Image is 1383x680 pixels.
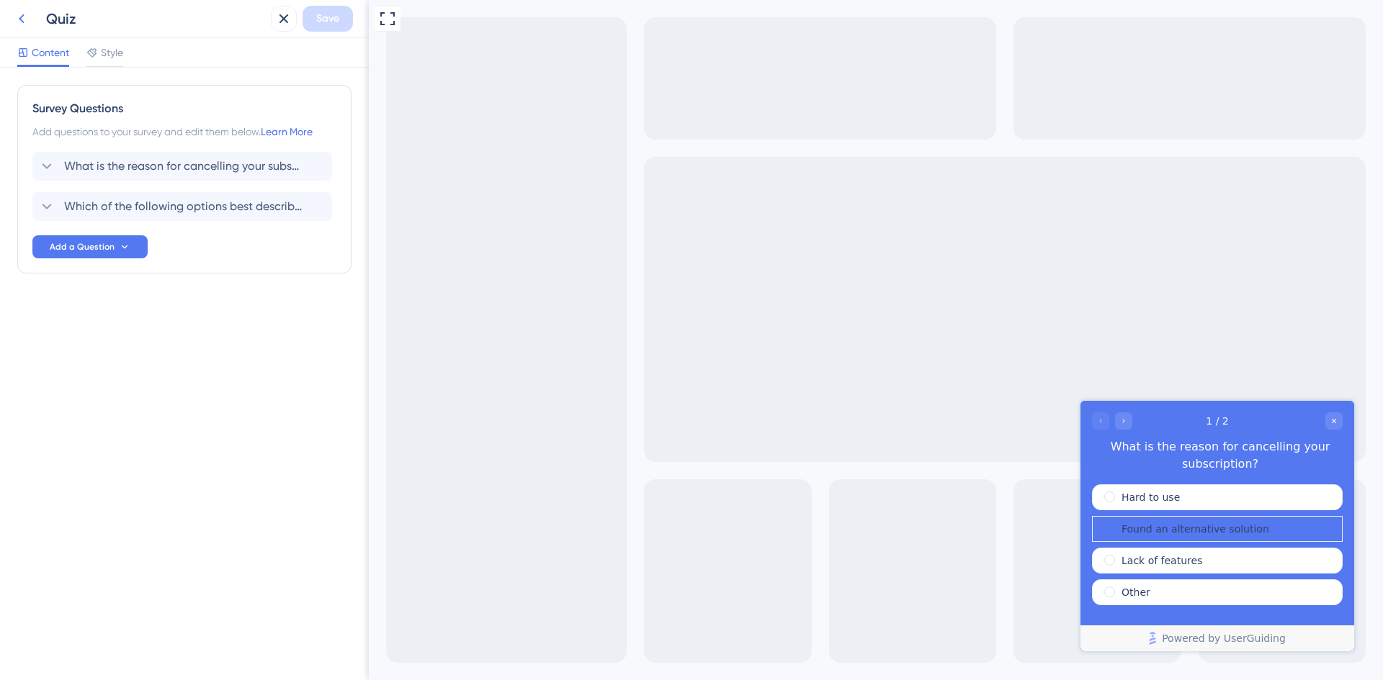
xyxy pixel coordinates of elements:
[46,9,265,29] div: Quiz
[303,6,353,32] button: Save
[32,44,69,61] span: Content
[32,235,148,258] button: Add a Question
[261,126,313,137] a: Learn More
[64,158,302,175] span: What is the reason for cancelling your subscription?
[32,100,336,117] div: Survey Questions
[712,401,985,651] iframe: UserGuiding Survey
[64,198,302,215] span: Which of the following options best describes your role?
[316,10,339,27] span: Save
[101,44,123,61] span: Style
[32,123,336,140] div: Add questions to your survey and edit them below.
[50,241,115,253] span: Add a Question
